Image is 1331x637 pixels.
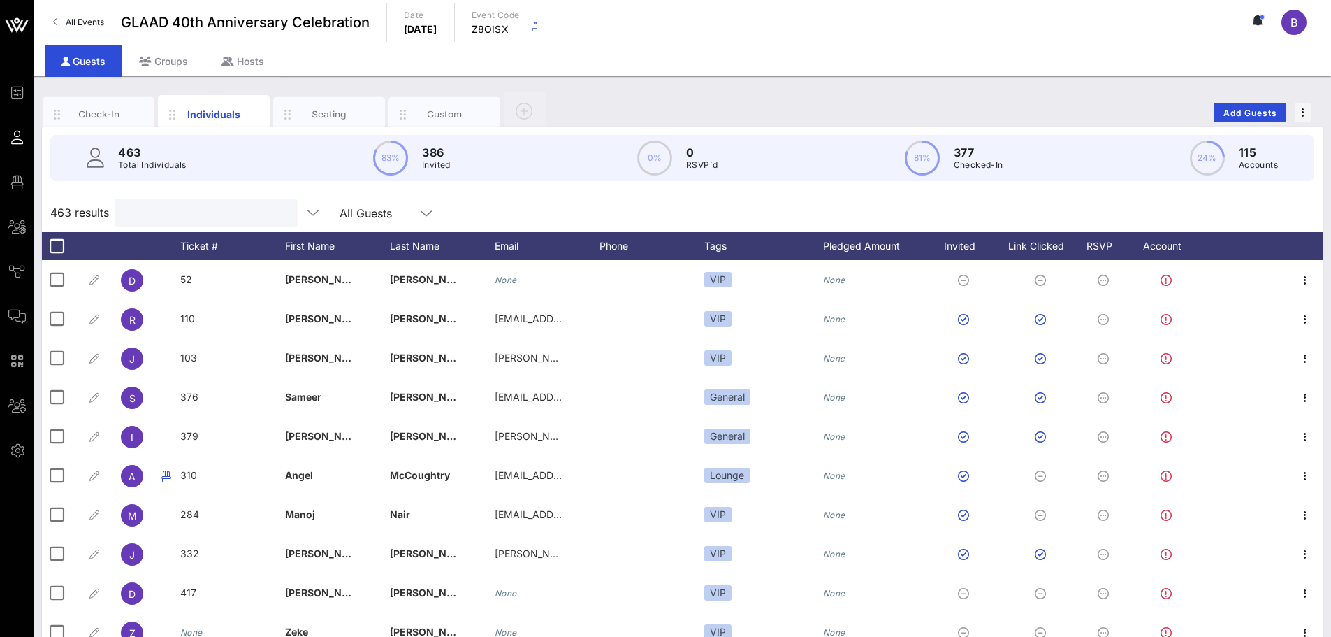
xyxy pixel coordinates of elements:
[390,232,495,260] div: Last Name
[823,353,845,364] i: None
[686,144,718,161] p: 0
[686,158,718,172] p: RSVP`d
[1082,232,1130,260] div: RSVP
[823,510,845,520] i: None
[599,232,704,260] div: Phone
[180,232,285,260] div: Ticket #
[495,391,663,403] span: [EMAIL_ADDRESS][DOMAIN_NAME]
[495,547,824,559] span: [PERSON_NAME][EMAIL_ADDRESS][PERSON_NAME][DOMAIN_NAME]
[285,547,368,559] span: [PERSON_NAME]
[180,273,192,285] span: 52
[495,275,517,285] i: None
[390,469,450,481] span: McCoughtry
[180,391,198,403] span: 376
[129,471,136,482] span: A
[131,431,133,443] span: I
[954,158,1003,172] p: Checked-In
[180,508,199,520] span: 284
[495,313,663,324] span: [EMAIL_ADDRESS][DOMAIN_NAME]
[823,431,845,442] i: None
[414,108,476,121] div: Custom
[1239,144,1278,161] p: 115
[390,352,472,364] span: [PERSON_NAME]
[823,275,845,285] i: None
[1290,15,1297,29] span: B
[129,588,136,600] span: D
[823,392,845,403] i: None
[118,144,187,161] p: 463
[122,45,205,77] div: Groups
[68,108,130,121] div: Check-In
[1281,10,1307,35] div: B
[285,313,368,324] span: [PERSON_NAME]
[180,430,198,442] span: 379
[285,391,321,403] span: Sameer
[285,469,313,481] span: Angel
[495,469,663,481] span: [EMAIL_ADDRESS][DOMAIN_NAME]
[285,430,368,442] span: [PERSON_NAME]
[129,314,136,326] span: R
[422,144,451,161] p: 386
[285,232,390,260] div: First Name
[180,547,199,559] span: 332
[340,207,392,220] div: All Guests
[285,587,368,599] span: [PERSON_NAME]
[1214,103,1286,122] button: Add Guests
[390,587,472,599] span: [PERSON_NAME]
[129,392,136,404] span: S
[404,22,437,36] p: [DATE]
[50,204,109,221] span: 463 results
[331,199,443,227] div: All Guests
[495,232,599,260] div: Email
[1130,232,1207,260] div: Account
[704,350,732,366] div: VIP
[823,314,845,324] i: None
[390,273,472,285] span: [PERSON_NAME]
[495,430,743,442] span: [PERSON_NAME][EMAIL_ADDRESS][DOMAIN_NAME]
[128,510,137,522] span: M
[180,352,197,364] span: 103
[66,17,104,27] span: All Events
[704,507,732,522] div: VIP
[121,12,370,33] span: GLAAD 40th Anniversary Celebration
[285,508,315,520] span: Manoj
[298,108,361,121] div: Seating
[129,549,135,561] span: J
[823,232,928,260] div: Pledged Amount
[954,144,1003,161] p: 377
[823,588,845,599] i: None
[45,45,122,77] div: Guests
[495,508,663,520] span: [EMAIL_ADDRESS][DOMAIN_NAME]
[704,232,823,260] div: Tags
[390,547,472,559] span: [PERSON_NAME]
[472,22,520,36] p: Z8OISX
[472,8,520,22] p: Event Code
[495,588,517,599] i: None
[704,429,750,444] div: General
[390,430,472,442] span: [PERSON_NAME]
[1239,158,1278,172] p: Accounts
[180,587,196,599] span: 417
[285,352,368,364] span: [PERSON_NAME]
[390,313,472,324] span: [PERSON_NAME]
[180,469,197,481] span: 310
[390,508,410,520] span: Nair
[1005,232,1082,260] div: Link Clicked
[390,391,472,403] span: [PERSON_NAME]
[180,313,195,324] span: 110
[118,158,187,172] p: Total Individuals
[205,45,281,77] div: Hosts
[704,546,732,561] div: VIP
[1223,108,1278,118] span: Add Guests
[422,158,451,172] p: Invited
[704,272,732,287] div: VIP
[129,275,136,287] span: D
[704,468,750,483] div: Lounge
[495,352,743,364] span: [PERSON_NAME][EMAIL_ADDRESS][DOMAIN_NAME]
[704,311,732,327] div: VIP
[285,273,368,285] span: [PERSON_NAME]
[129,353,135,365] span: J
[183,107,245,122] div: Individuals
[45,11,112,34] a: All Events
[823,549,845,559] i: None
